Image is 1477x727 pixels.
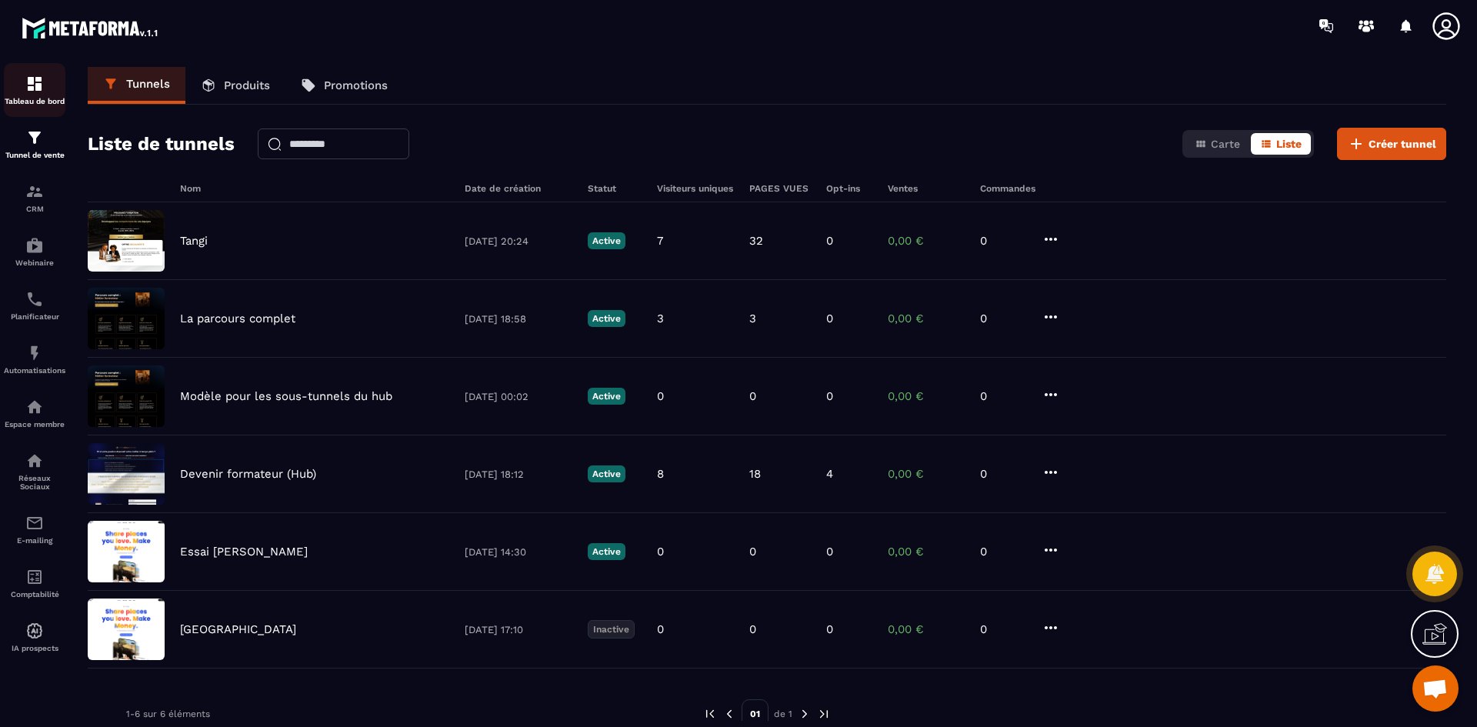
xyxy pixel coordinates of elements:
[88,67,185,104] a: Tunnels
[888,312,965,325] p: 0,00 €
[180,389,392,403] p: Modèle pour les sous-tunnels du hub
[88,288,165,349] img: image
[4,258,65,267] p: Webinaire
[4,502,65,556] a: emailemailE-mailing
[657,467,664,481] p: 8
[285,67,403,104] a: Promotions
[826,389,833,403] p: 0
[588,465,625,482] p: Active
[657,389,664,403] p: 0
[88,443,165,505] img: image
[888,467,965,481] p: 0,00 €
[774,708,792,720] p: de 1
[465,624,572,635] p: [DATE] 17:10
[749,234,763,248] p: 32
[1412,665,1459,712] a: Ouvrir le chat
[4,536,65,545] p: E-mailing
[126,77,170,91] p: Tunnels
[980,183,1035,194] h6: Commandes
[588,543,625,560] p: Active
[4,440,65,502] a: social-networksocial-networkRéseaux Sociaux
[588,232,625,249] p: Active
[465,235,572,247] p: [DATE] 20:24
[826,545,833,559] p: 0
[25,75,44,93] img: formation
[722,707,736,721] img: prev
[826,467,833,481] p: 4
[1211,138,1240,150] span: Carte
[88,521,165,582] img: image
[588,183,642,194] h6: Statut
[749,183,811,194] h6: PAGES VUES
[25,398,44,416] img: automations
[25,452,44,470] img: social-network
[25,182,44,201] img: formation
[826,622,833,636] p: 0
[465,313,572,325] p: [DATE] 18:58
[4,644,65,652] p: IA prospects
[88,365,165,427] img: image
[180,312,295,325] p: La parcours complet
[185,67,285,104] a: Produits
[4,312,65,321] p: Planificateur
[798,707,812,721] img: next
[4,205,65,213] p: CRM
[4,278,65,332] a: schedulerschedulerPlanificateur
[817,707,831,721] img: next
[4,556,65,610] a: accountantaccountantComptabilité
[657,622,664,636] p: 0
[126,709,210,719] p: 1-6 sur 6 éléments
[180,545,308,559] p: Essai [PERSON_NAME]
[224,78,270,92] p: Produits
[4,366,65,375] p: Automatisations
[980,234,1026,248] p: 0
[465,469,572,480] p: [DATE] 18:12
[980,545,1026,559] p: 0
[25,290,44,308] img: scheduler
[888,389,965,403] p: 0,00 €
[25,622,44,640] img: automations
[980,467,1026,481] p: 0
[888,183,965,194] h6: Ventes
[465,546,572,558] p: [DATE] 14:30
[4,474,65,491] p: Réseaux Sociaux
[25,568,44,586] img: accountant
[826,234,833,248] p: 0
[657,234,663,248] p: 7
[588,620,635,639] p: Inactive
[749,467,761,481] p: 18
[657,183,734,194] h6: Visiteurs uniques
[4,151,65,159] p: Tunnel de vente
[657,312,664,325] p: 3
[4,225,65,278] a: automationsautomationsWebinaire
[4,590,65,599] p: Comptabilité
[4,97,65,105] p: Tableau de bord
[826,312,833,325] p: 0
[25,344,44,362] img: automations
[749,312,756,325] p: 3
[25,128,44,147] img: formation
[180,234,208,248] p: Tangi
[4,63,65,117] a: formationformationTableau de bord
[749,622,756,636] p: 0
[25,236,44,255] img: automations
[4,171,65,225] a: formationformationCRM
[888,545,965,559] p: 0,00 €
[4,117,65,171] a: formationformationTunnel de vente
[465,183,572,194] h6: Date de création
[703,707,717,721] img: prev
[588,310,625,327] p: Active
[657,545,664,559] p: 0
[1369,136,1436,152] span: Créer tunnel
[1276,138,1302,150] span: Liste
[88,210,165,272] img: image
[888,622,965,636] p: 0,00 €
[1337,128,1446,160] button: Créer tunnel
[588,388,625,405] p: Active
[88,128,235,159] h2: Liste de tunnels
[826,183,872,194] h6: Opt-ins
[465,391,572,402] p: [DATE] 00:02
[324,78,388,92] p: Promotions
[4,420,65,429] p: Espace membre
[1185,133,1249,155] button: Carte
